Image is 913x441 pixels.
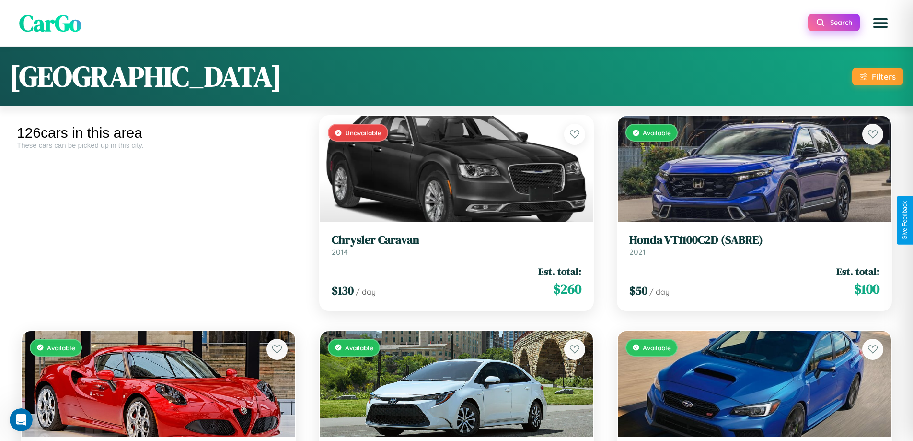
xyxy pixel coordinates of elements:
[345,344,373,352] span: Available
[854,279,879,298] span: $ 100
[10,57,282,96] h1: [GEOGRAPHIC_DATA]
[836,264,879,278] span: Est. total:
[332,233,582,257] a: Chrysler Caravan2014
[538,264,581,278] span: Est. total:
[852,68,903,85] button: Filters
[332,283,354,298] span: $ 130
[872,72,896,82] div: Filters
[345,129,381,137] span: Unavailable
[553,279,581,298] span: $ 260
[17,141,300,149] div: These cars can be picked up in this city.
[649,287,670,297] span: / day
[830,18,852,27] span: Search
[47,344,75,352] span: Available
[643,129,671,137] span: Available
[808,14,860,31] button: Search
[629,247,646,257] span: 2021
[19,7,81,39] span: CarGo
[629,233,879,257] a: Honda VT1100C2D (SABRE)2021
[629,233,879,247] h3: Honda VT1100C2D (SABRE)
[643,344,671,352] span: Available
[901,201,908,240] div: Give Feedback
[17,125,300,141] div: 126 cars in this area
[10,408,33,431] iframe: Intercom live chat
[332,233,582,247] h3: Chrysler Caravan
[356,287,376,297] span: / day
[867,10,894,36] button: Open menu
[629,283,647,298] span: $ 50
[332,247,348,257] span: 2014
